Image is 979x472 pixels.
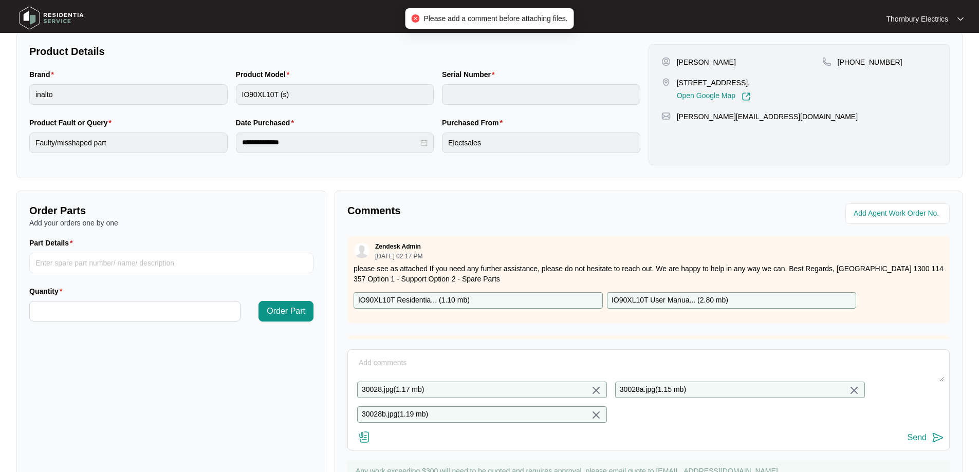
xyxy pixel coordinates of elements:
p: 30028a.jpg ( 1.15 mb ) [620,384,686,395]
label: Product Fault or Query [29,118,116,128]
label: Purchased From [442,118,507,128]
input: Add Agent Work Order No. [854,207,944,220]
input: Part Details [29,253,313,273]
img: file-attachment-doc.svg [358,431,371,443]
input: Product Fault or Query [29,133,228,153]
label: Part Details [29,238,77,248]
img: user-pin [661,57,671,66]
label: Quantity [29,286,66,296]
p: 30028.jpg ( 1.17 mb ) [362,384,424,395]
img: map-pin [661,78,671,87]
span: close-circle [411,14,419,23]
p: [STREET_ADDRESS], [677,78,751,88]
input: Purchased From [442,133,640,153]
p: Comments [347,203,641,218]
img: Link-External [742,92,751,101]
img: send-icon.svg [932,431,944,444]
label: Product Model [236,69,294,80]
img: close [848,384,860,397]
span: Please add a comment before attaching files. [423,14,567,23]
p: [PHONE_NUMBER] [838,57,902,67]
img: user.svg [354,243,370,258]
p: please see as attached If you need any further assistance, please do not hesitate to reach out. W... [354,263,944,284]
p: [PERSON_NAME] [677,57,736,67]
label: Brand [29,69,58,80]
img: close [590,384,602,397]
img: dropdown arrow [957,16,964,22]
input: Brand [29,84,228,105]
label: Date Purchased [236,118,298,128]
span: Order Part [267,305,305,317]
button: Order Part [258,301,313,322]
p: Order Parts [29,203,313,218]
img: residentia service logo [15,3,87,33]
img: map-pin [822,57,832,66]
div: Send [908,433,927,442]
input: Product Model [236,84,434,105]
button: Send [908,431,944,445]
input: Serial Number [442,84,640,105]
p: Zendesk Admin [375,242,421,251]
p: IO90XL10T Residentia... ( 1.10 mb ) [358,295,470,306]
input: Date Purchased [242,137,419,148]
input: Quantity [30,301,240,321]
p: [DATE] 02:17 PM [375,253,422,259]
p: IO90XL10T User Manua... ( 2.80 mb ) [612,295,728,306]
p: Product Details [29,44,640,59]
p: [PERSON_NAME][EMAIL_ADDRESS][DOMAIN_NAME] [677,111,858,122]
img: close [590,409,602,421]
label: Serial Number [442,69,498,80]
img: map-pin [661,111,671,121]
p: Add your orders one by one [29,218,313,228]
p: Thornbury Electrics [886,14,948,24]
p: 30028b.jpg ( 1.19 mb ) [362,409,428,420]
a: Open Google Map [677,92,751,101]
